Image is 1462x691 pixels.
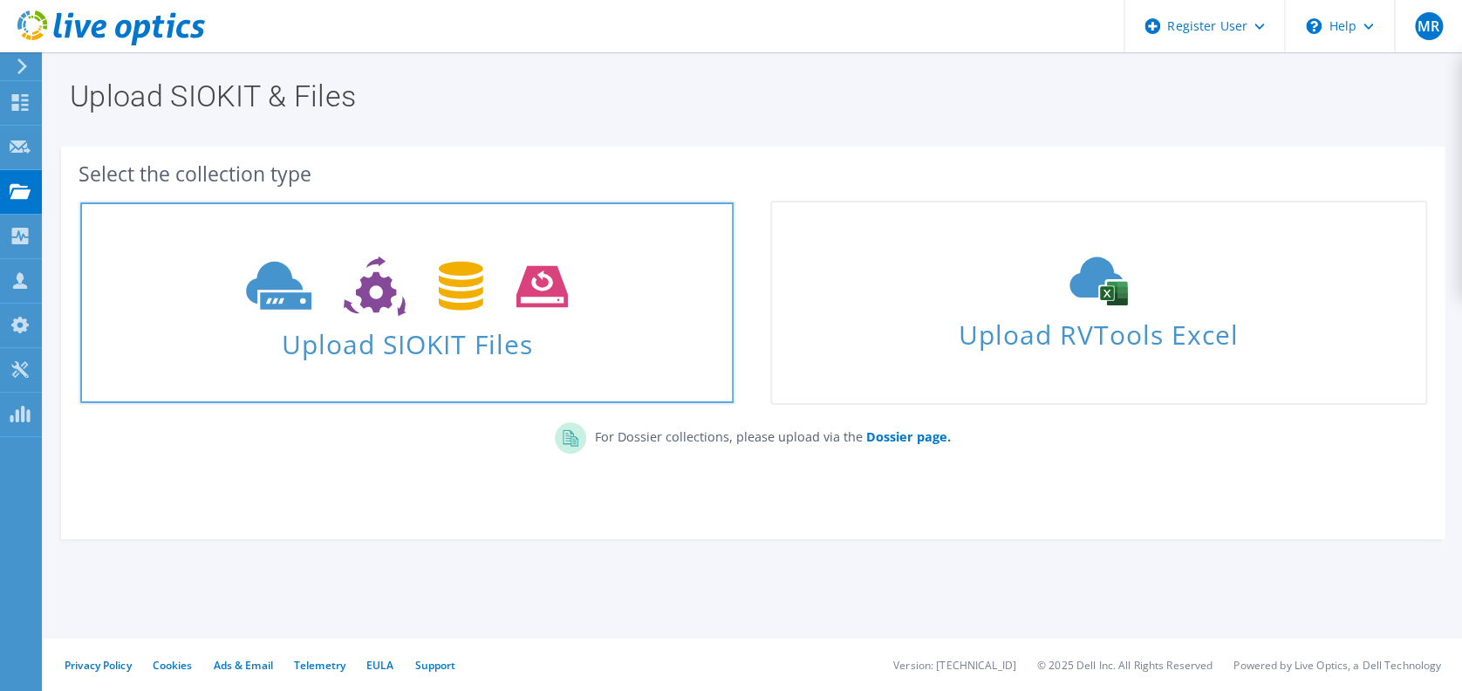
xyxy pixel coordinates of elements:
span: Upload RVTools Excel [772,311,1425,349]
h1: Upload SIOKIT & Files [70,81,1427,111]
a: Telemetry [294,658,345,673]
a: Cookies [153,658,193,673]
li: Powered by Live Optics, a Dell Technology [1233,658,1441,673]
p: For Dossier collections, please upload via the [586,422,951,447]
svg: \n [1306,18,1322,34]
span: MR [1415,12,1443,40]
b: Dossier page. [866,428,951,445]
a: Upload RVTools Excel [770,201,1427,405]
a: Privacy Policy [65,658,132,673]
li: © 2025 Dell Inc. All Rights Reserved [1037,658,1213,673]
a: Upload SIOKIT Files [79,201,735,405]
a: Dossier page. [863,428,951,445]
a: Ads & Email [214,658,273,673]
li: Version: [TECHNICAL_ID] [893,658,1016,673]
span: Upload SIOKIT Files [80,320,734,358]
div: Select the collection type [79,164,1427,183]
a: EULA [366,658,393,673]
a: Support [414,658,455,673]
